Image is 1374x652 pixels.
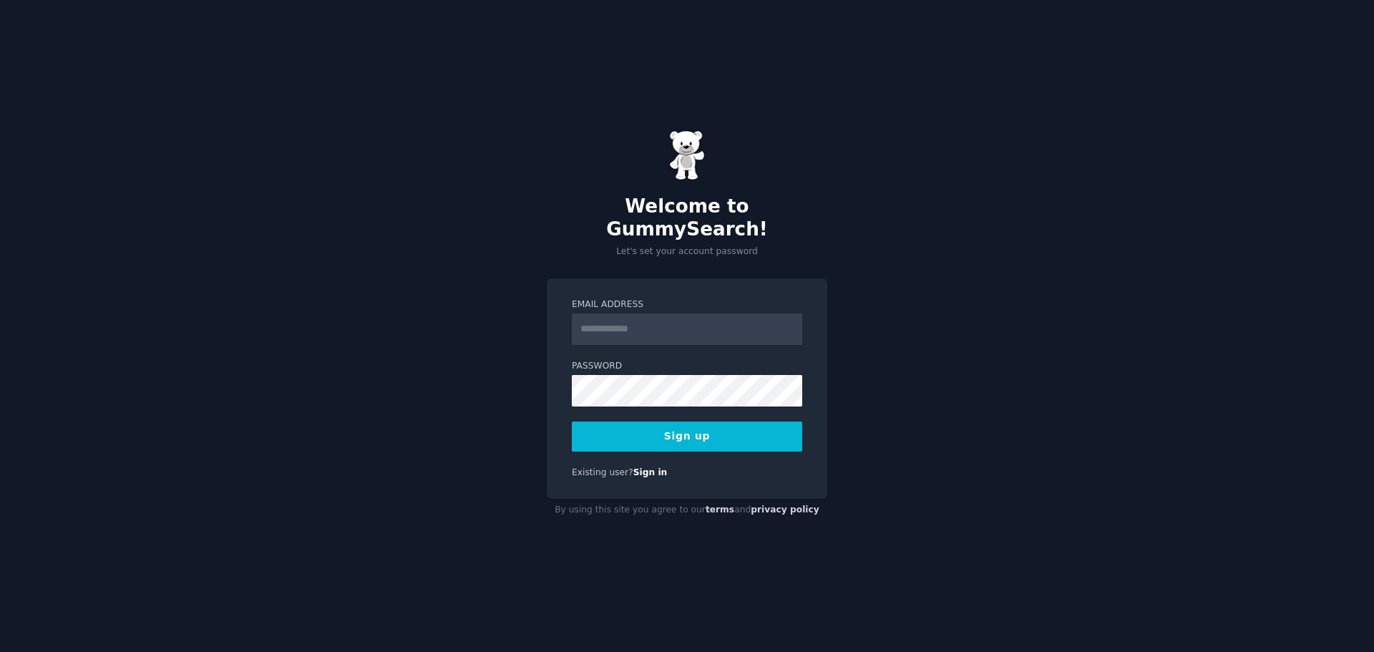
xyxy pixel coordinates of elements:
[547,499,827,522] div: By using this site you agree to our and
[547,245,827,258] p: Let's set your account password
[572,298,802,311] label: Email Address
[572,467,633,477] span: Existing user?
[547,195,827,240] h2: Welcome to GummySearch!
[751,505,819,515] a: privacy policy
[706,505,734,515] a: terms
[633,467,668,477] a: Sign in
[669,130,705,180] img: Gummy Bear
[572,360,802,373] label: Password
[572,422,802,452] button: Sign up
